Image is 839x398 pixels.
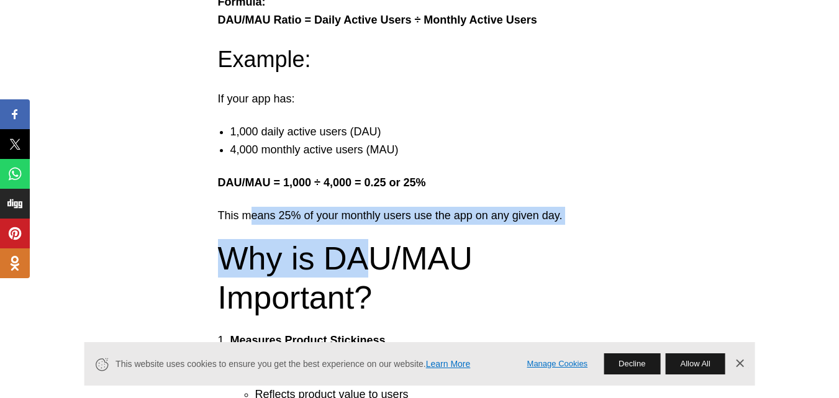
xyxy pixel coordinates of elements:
[230,123,634,141] li: 1,000 daily active users (DAU)
[230,141,634,159] li: 4,000 monthly active users (MAU)
[218,176,426,189] strong: DAU/MAU = 1,000 ÷ 4,000 = 0.25 or 25%
[426,359,471,369] a: Learn More
[665,353,725,374] button: Allow All
[230,334,386,346] strong: Measures Product Stickiness
[218,14,537,26] strong: DAU/MAU Ratio = Daily Active Users ÷ Monthly Active Users
[730,355,749,373] a: Dismiss Banner
[218,239,622,317] h2: Why is DAU/MAU Important?
[116,358,509,371] span: This website uses cookies to ensure you get the best experience on our website.
[604,353,660,374] button: Decline
[527,358,588,371] a: Manage Cookies
[94,356,109,372] svg: Cookie Icon
[218,44,622,75] h3: Example:
[218,90,622,108] p: If your app has:
[218,207,622,225] p: This means 25% of your monthly users use the app on any given day.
